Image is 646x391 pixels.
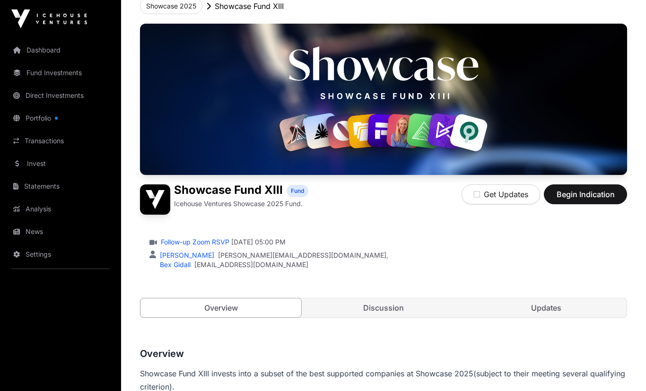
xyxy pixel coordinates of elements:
[8,244,113,265] a: Settings
[8,153,113,174] a: Invest
[218,251,386,260] a: [PERSON_NAME][EMAIL_ADDRESS][DOMAIN_NAME]
[8,85,113,106] a: Direct Investments
[544,194,627,203] a: Begin Indication
[291,187,304,195] span: Fund
[140,369,473,378] span: Showcase Fund XIII invests into a subset of the best supported companies at Showcase 2025
[174,199,303,209] p: Icehouse Ventures Showcase 2025 Fund.
[8,176,113,197] a: Statements
[215,0,284,12] p: Showcase Fund XIII
[158,261,191,269] a: Bex Gidall
[174,184,283,197] h1: Showcase Fund XIII
[8,130,113,151] a: Transactions
[140,184,170,215] img: Showcase Fund XIII
[140,298,627,317] nav: Tabs
[8,221,113,242] a: News
[303,298,464,317] a: Discussion
[544,184,627,204] button: Begin Indication
[8,62,113,83] a: Fund Investments
[159,237,229,247] a: Follow-up Zoom RSVP
[231,237,286,247] span: [DATE] 05:00 PM
[466,298,627,317] a: Updates
[462,184,540,204] button: Get Updates
[140,298,302,318] a: Overview
[194,260,308,269] a: [EMAIL_ADDRESS][DOMAIN_NAME]
[11,9,87,28] img: Icehouse Ventures Logo
[8,199,113,219] a: Analysis
[140,24,627,175] img: Showcase Fund XIII
[158,251,214,259] a: [PERSON_NAME]
[599,346,646,391] iframe: Chat Widget
[556,189,615,200] span: Begin Indication
[158,251,388,260] div: ,
[8,108,113,129] a: Portfolio
[140,346,627,361] h3: Overview
[8,40,113,61] a: Dashboard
